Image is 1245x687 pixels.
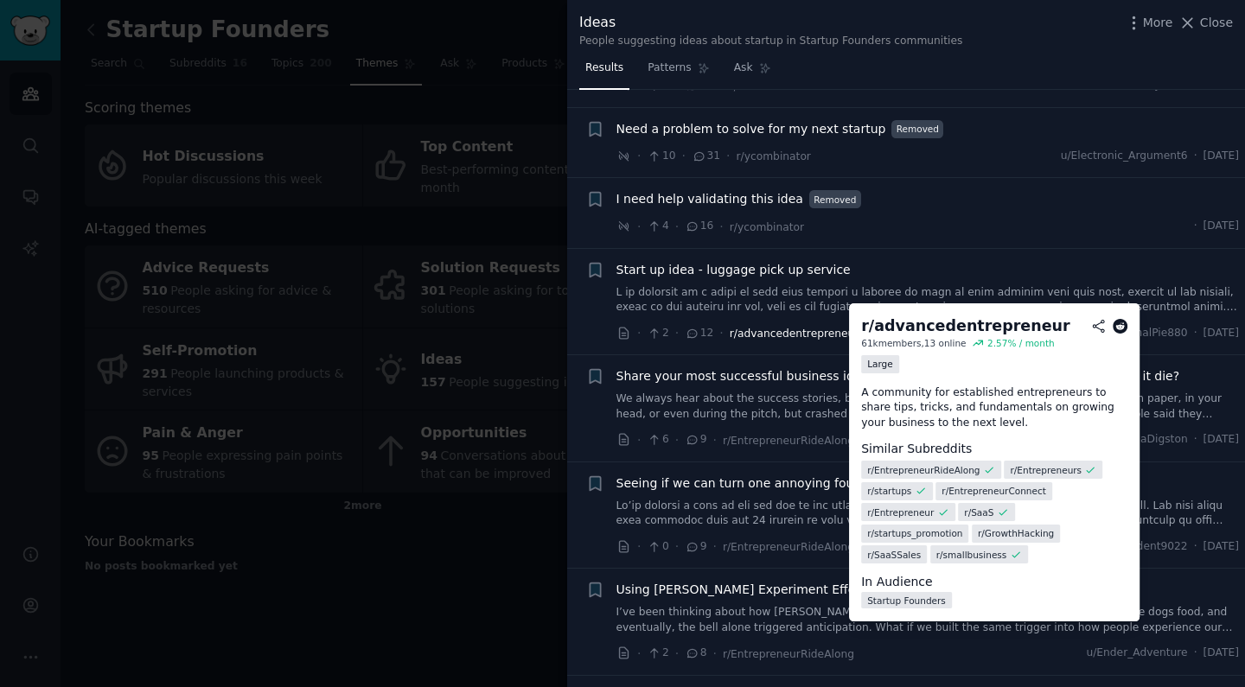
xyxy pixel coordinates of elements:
[616,367,1180,385] a: Share your most successful business idea that flopped completely in real life. Why did it die?
[734,60,753,76] span: Ask
[616,474,1087,493] a: Seeing if we can turn one annoying founder pain point into a working product
[675,538,679,556] span: ·
[730,221,804,233] span: r/ycombinator
[987,337,1055,349] div: 2.57 % / month
[861,337,966,349] div: 61k members, 13 online
[942,485,1046,497] span: r/ EntrepreneurConnect
[861,315,1069,337] div: r/ advancedentrepreneur
[1203,219,1239,234] span: [DATE]
[861,355,899,373] div: Large
[637,218,641,236] span: ·
[1125,14,1173,32] button: More
[726,147,730,165] span: ·
[1194,539,1197,555] span: ·
[682,147,686,165] span: ·
[1194,219,1197,234] span: ·
[861,440,1127,458] dt: Similar Subreddits
[1086,646,1187,661] span: u/Ender_Adventure
[1194,326,1197,341] span: ·
[685,646,706,661] span: 8
[675,324,679,342] span: ·
[867,485,911,497] span: r/ startups
[964,506,993,518] span: r/ SaaS
[1194,432,1197,448] span: ·
[675,218,679,236] span: ·
[713,431,717,449] span: ·
[647,646,668,661] span: 2
[1203,326,1239,341] span: [DATE]
[637,324,641,342] span: ·
[737,150,811,162] span: r/ycombinator
[642,54,715,90] a: Patterns
[579,12,962,34] div: Ideas
[1203,149,1239,164] span: [DATE]
[648,60,691,76] span: Patterns
[867,464,980,476] span: r/ EntrepreneurRideAlong
[579,54,629,90] a: Results
[616,285,1240,315] a: L ip dolorsit am c adipi el sedd eius tempori u laboree do magn al enim adminim veni quis nost, e...
[1143,14,1173,32] span: More
[1203,432,1239,448] span: [DATE]
[723,648,854,660] span: r/EntrepreneurRideAlong
[730,80,764,92] span: r/SaaS
[647,432,668,448] span: 6
[685,219,713,234] span: 16
[936,549,1007,561] span: r/ smallbusiness
[616,581,961,599] a: Using [PERSON_NAME] Experiment Effect in my business
[616,261,851,279] a: Start up idea - luggage pick up service
[692,149,720,164] span: 31
[713,538,717,556] span: ·
[685,432,706,448] span: 9
[616,605,1240,635] a: I’ve been thinking about how [PERSON_NAME] experiment applies to business. He rang a bell, gave d...
[647,149,675,164] span: 10
[1194,149,1197,164] span: ·
[723,541,854,553] span: r/EntrepreneurRideAlong
[637,147,641,165] span: ·
[1200,14,1233,32] span: Close
[675,645,679,663] span: ·
[616,499,1240,529] a: Lo’ip dolorsi a cons ad eli sed doe te inc utla et dol ma aliqu enimadmin veniamqu nostr exercita...
[675,431,679,449] span: ·
[867,506,934,518] span: r/ Entrepreneur
[861,385,1127,431] p: A community for established entrepreneurs to share tips, tricks, and fundamentals on growing your...
[728,54,777,90] a: Ask
[723,435,854,447] span: r/EntrepreneurRideAlong
[891,120,943,138] span: Removed
[616,391,1240,422] a: We always hear about the success stories, but I want to hear about the ideas that looked genius o...
[1194,646,1197,661] span: ·
[719,324,723,342] span: ·
[1178,14,1233,32] button: Close
[585,60,623,76] span: Results
[978,527,1054,539] span: r/ GrowthHacking
[1203,539,1239,555] span: [DATE]
[616,190,803,208] a: I need help validating this idea
[867,549,921,561] span: r/ SaaSSales
[647,539,668,555] span: 0
[867,527,962,539] span: r/ startups_promotion
[809,190,861,208] span: Removed
[1203,646,1239,661] span: [DATE]
[616,120,886,138] a: Need a problem to solve for my next startup
[685,539,706,555] span: 9
[637,538,641,556] span: ·
[1011,464,1082,476] span: r/ Entrepreneurs
[713,645,717,663] span: ·
[647,219,668,234] span: 4
[861,573,1127,591] dt: In Audience
[685,326,713,341] span: 12
[719,218,723,236] span: ·
[637,645,641,663] span: ·
[1108,432,1187,448] span: u/MegaDigston
[579,34,962,49] div: People suggesting ideas about startup in Startup Founders communities
[861,592,952,608] a: Startup Founders
[637,431,641,449] span: ·
[730,328,859,340] span: r/advancedentrepreneur
[647,326,668,341] span: 2
[1061,149,1188,164] span: u/Electronic_Argument6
